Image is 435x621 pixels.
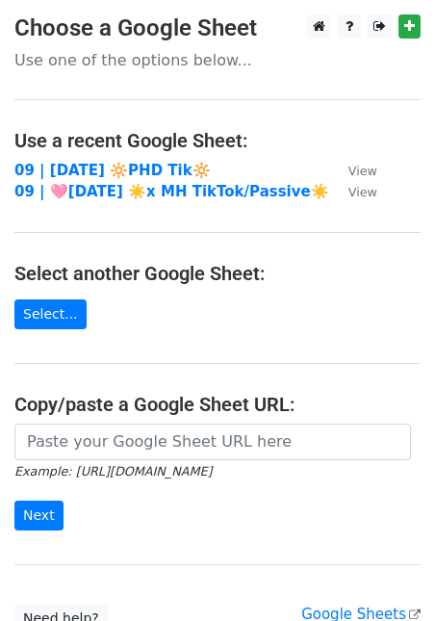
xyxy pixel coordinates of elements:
[14,299,87,329] a: Select...
[14,501,64,530] input: Next
[14,393,421,416] h4: Copy/paste a Google Sheet URL:
[348,185,377,199] small: View
[14,14,421,42] h3: Choose a Google Sheet
[14,162,211,179] a: 09 | [DATE] 🔆PHD Tik🔆
[14,129,421,152] h4: Use a recent Google Sheet:
[14,464,212,479] small: Example: [URL][DOMAIN_NAME]
[329,162,377,179] a: View
[329,183,377,200] a: View
[14,424,411,460] input: Paste your Google Sheet URL here
[14,262,421,285] h4: Select another Google Sheet:
[14,50,421,70] p: Use one of the options below...
[14,183,329,200] a: 09 | 🩷[DATE] ☀️x MH TikTok/Passive☀️
[348,164,377,178] small: View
